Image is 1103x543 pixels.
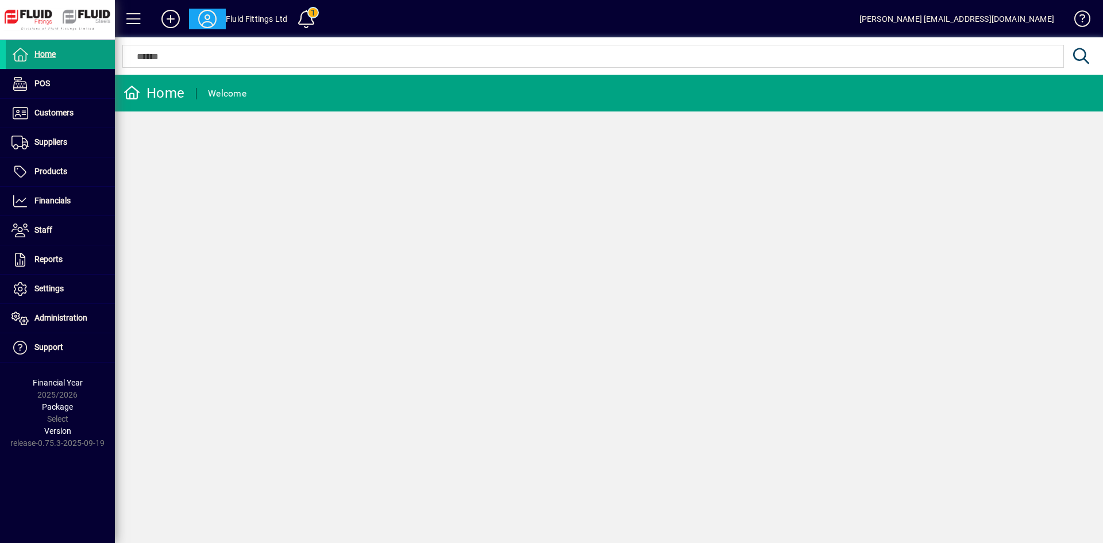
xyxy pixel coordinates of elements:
[1066,2,1089,40] a: Knowledge Base
[226,10,287,28] div: Fluid Fittings Ltd
[34,196,71,205] span: Financials
[6,128,115,157] a: Suppliers
[6,70,115,98] a: POS
[42,402,73,411] span: Package
[6,99,115,128] a: Customers
[34,225,52,234] span: Staff
[6,157,115,186] a: Products
[6,245,115,274] a: Reports
[34,313,87,322] span: Administration
[6,333,115,362] a: Support
[6,216,115,245] a: Staff
[6,187,115,215] a: Financials
[34,167,67,176] span: Products
[189,9,226,29] button: Profile
[34,284,64,293] span: Settings
[34,255,63,264] span: Reports
[34,137,67,147] span: Suppliers
[34,49,56,59] span: Home
[34,108,74,117] span: Customers
[34,342,63,352] span: Support
[33,378,83,387] span: Financial Year
[152,9,189,29] button: Add
[124,84,184,102] div: Home
[6,304,115,333] a: Administration
[859,10,1054,28] div: [PERSON_NAME] [EMAIL_ADDRESS][DOMAIN_NAME]
[34,79,50,88] span: POS
[6,275,115,303] a: Settings
[44,426,71,436] span: Version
